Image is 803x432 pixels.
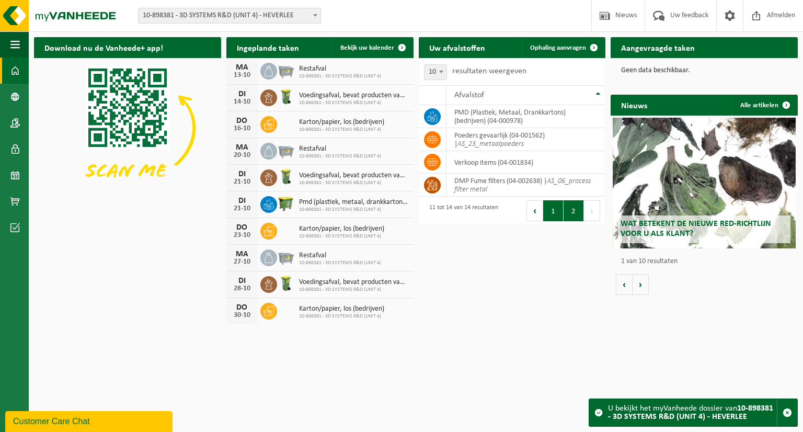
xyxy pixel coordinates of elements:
span: Ophaling aanvragen [530,44,586,51]
a: Wat betekent de nieuwe RED-richtlijn voor u als klant? [613,118,796,248]
button: 1 [543,200,564,221]
div: U bekijkt het myVanheede dossier van [608,399,777,426]
div: DO [232,303,253,312]
div: 23-10 [232,232,253,239]
div: 21-10 [232,178,253,186]
span: Voedingsafval, bevat producten van dierlijke oorsprong, onverpakt, categorie 3 [299,172,408,180]
a: Bekijk uw kalender [332,37,412,58]
span: 10-898381 - 3D SYSTEMS R&D (UNIT 4) [299,233,384,240]
div: 30-10 [232,312,253,319]
span: Afvalstof [454,91,484,99]
span: Karton/papier, los (bedrijven) [299,225,384,233]
span: 10 [424,64,447,80]
div: 14-10 [232,98,253,106]
label: resultaten weergeven [452,67,526,75]
span: 10-898381 - 3D SYSTEMS R&D (UNIT 4) - HEVERLEE [139,8,320,23]
div: 16-10 [232,125,253,132]
div: MA [232,143,253,152]
h2: Aangevraagde taken [611,37,705,58]
h2: Download nu de Vanheede+ app! [34,37,174,58]
span: Voedingsafval, bevat producten van dierlijke oorsprong, onverpakt, categorie 3 [299,92,408,100]
span: 10-898381 - 3D SYSTEMS R&D (UNIT 4) [299,153,381,160]
div: 21-10 [232,205,253,212]
img: Download de VHEPlus App [34,58,221,198]
div: MA [232,250,253,258]
div: MA [232,63,253,72]
span: 10-898381 - 3D SYSTEMS R&D (UNIT 4) [299,313,384,320]
button: Previous [526,200,543,221]
h2: Uw afvalstoffen [419,37,496,58]
img: WB-2500-GAL-GY-01 [277,61,295,79]
span: Restafval [299,65,381,73]
span: 10-898381 - 3D SYSTEMS R&D (UNIT 4) - HEVERLEE [138,8,321,24]
strong: 10-898381 - 3D SYSTEMS R&D (UNIT 4) - HEVERLEE [608,404,773,421]
div: DI [232,90,253,98]
span: 10 [425,65,446,79]
span: 10-898381 - 3D SYSTEMS R&D (UNIT 4) [299,180,408,186]
p: Geen data beschikbaar. [621,67,787,74]
span: Voedingsafval, bevat producten van dierlijke oorsprong, onverpakt, categorie 3 [299,278,408,287]
div: DO [232,117,253,125]
button: Vorige [616,274,633,295]
span: 10-898381 - 3D SYSTEMS R&D (UNIT 4) [299,260,381,266]
div: 28-10 [232,285,253,292]
td: Poeders gevaarlijk (04-001562) | [446,128,606,151]
span: 10-898381 - 3D SYSTEMS R&D (UNIT 4) [299,127,384,133]
h2: Nieuws [611,95,658,115]
i: AS_06_process filter metal [454,177,591,194]
td: PMD (Plastiek, Metaal, Drankkartons) (bedrijven) (04-000978) [446,105,606,128]
td: DMP Fume filters (04-002638) | [446,174,606,197]
span: Pmd (plastiek, metaal, drankkartons) (bedrijven) [299,198,408,207]
span: Restafval [299,145,381,153]
div: DI [232,277,253,285]
span: Karton/papier, los (bedrijven) [299,305,384,313]
span: Wat betekent de nieuwe RED-richtlijn voor u als klant? [621,220,771,238]
p: 1 van 10 resultaten [621,258,793,265]
img: WB-1100-HPE-GN-50 [277,195,295,212]
div: DO [232,223,253,232]
span: Bekijk uw kalender [340,44,394,51]
span: 10-898381 - 3D SYSTEMS R&D (UNIT 4) [299,100,408,106]
button: Volgende [633,274,649,295]
button: Next [584,200,600,221]
img: WB-0140-HPE-GN-50 [277,275,295,292]
div: 20-10 [232,152,253,159]
span: Karton/papier, los (bedrijven) [299,118,384,127]
span: 10-898381 - 3D SYSTEMS R&D (UNIT 4) [299,73,381,79]
img: WB-2500-GAL-GY-01 [277,248,295,266]
h2: Ingeplande taken [226,37,309,58]
div: 13-10 [232,72,253,79]
a: Alle artikelen [732,95,797,116]
button: 2 [564,200,584,221]
img: WB-0140-HPE-GN-50 [277,88,295,106]
i: AS_23_metaalpoeders [457,140,524,148]
span: Restafval [299,252,381,260]
div: 27-10 [232,258,253,266]
span: 10-898381 - 3D SYSTEMS R&D (UNIT 4) [299,287,408,293]
a: Ophaling aanvragen [522,37,604,58]
div: DI [232,170,253,178]
td: verkoop items (04-001834) [446,151,606,174]
iframe: chat widget [5,409,175,432]
div: 11 tot 14 van 14 resultaten [424,199,498,222]
img: WB-0140-HPE-GN-50 [277,168,295,186]
div: DI [232,197,253,205]
img: WB-2500-GAL-GY-01 [277,141,295,159]
span: 10-898381 - 3D SYSTEMS R&D (UNIT 4) [299,207,408,213]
